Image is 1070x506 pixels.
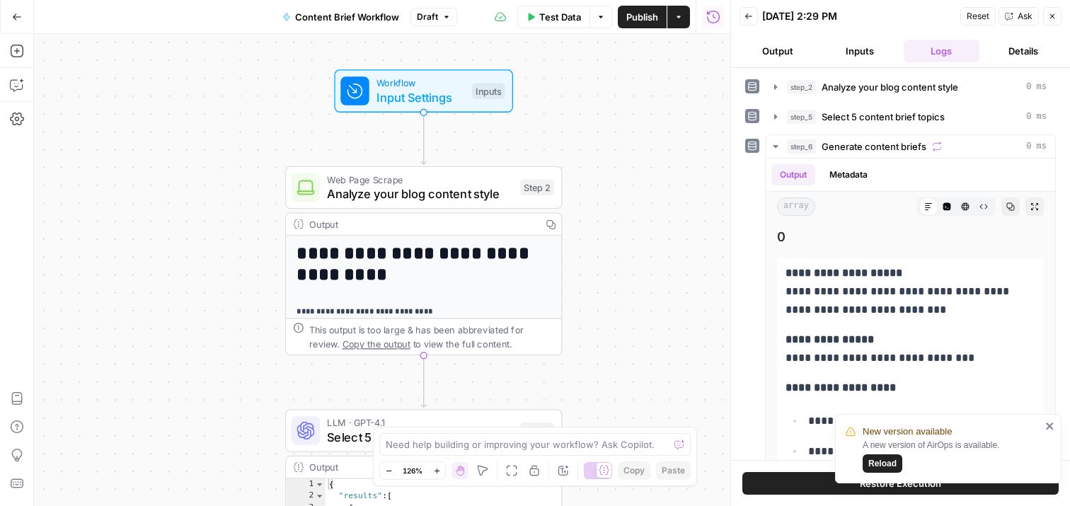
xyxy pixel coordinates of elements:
span: Test Data [539,10,581,24]
div: Step 2 [520,180,554,196]
span: Ask [1018,10,1032,23]
button: Copy [618,461,650,480]
button: Paste [656,461,691,480]
div: A new version of AirOps is available. [863,439,1041,473]
span: array [777,197,815,216]
span: 0 ms [1026,81,1047,93]
span: Toggle code folding, rows 1 through 34 [315,479,325,490]
span: step_6 [787,139,816,154]
button: Reset [960,7,996,25]
button: Inputs [822,40,898,62]
button: Draft [410,8,457,26]
span: Restore Execution [860,476,941,490]
span: LLM · GPT-4.1 [327,415,513,430]
button: Logs [904,40,980,62]
span: Toggle code folding, rows 2 through 33 [315,490,325,502]
button: Content Brief Workflow [274,6,408,28]
g: Edge from step_2 to step_5 [421,355,427,407]
span: Select 5 content brief topics [822,110,945,124]
div: Output [309,217,534,231]
span: step_5 [787,110,816,124]
span: Publish [626,10,658,24]
button: Reload [863,454,902,473]
div: 1 [286,479,326,490]
div: Inputs [472,83,505,99]
span: Web Page Scrape [327,172,513,186]
span: Copy the output [343,338,410,349]
span: Select 5 content brief topics [327,428,513,446]
button: 0 ms [766,105,1055,128]
span: Analyze your blog content style [327,185,513,202]
button: Publish [618,6,667,28]
span: New version available [863,425,952,439]
button: Output [740,40,816,62]
span: Content Brief Workflow [295,10,399,24]
button: Ask [999,7,1039,25]
div: 2 [286,490,326,502]
button: close [1045,420,1055,432]
button: Details [985,40,1062,62]
button: 0 ms [766,76,1055,98]
span: 0 ms [1026,110,1047,123]
span: Paste [662,464,685,477]
span: Reset [967,10,989,23]
span: step_2 [787,80,816,94]
span: 0 ms [1026,140,1047,153]
button: 0 ms [766,135,1055,158]
div: This output is too large & has been abbreviated for review. to view the full content. [309,323,554,351]
span: Analyze your blog content style [822,80,958,94]
g: Edge from start to step_2 [421,113,427,164]
span: 0 [777,227,1044,247]
button: Test Data [517,6,589,28]
span: Generate content briefs [822,139,926,154]
span: Copy [623,464,645,477]
div: Output [309,460,513,474]
span: Workflow [376,76,465,90]
span: Draft [417,11,438,23]
div: WorkflowInput SettingsInputs [285,69,562,113]
span: Reload [868,457,897,470]
div: Step 5 [520,422,554,439]
span: Input Settings [376,88,465,106]
button: Output [771,164,815,185]
span: 126% [403,465,422,476]
button: Metadata [821,164,876,185]
button: Restore Execution [742,472,1059,495]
